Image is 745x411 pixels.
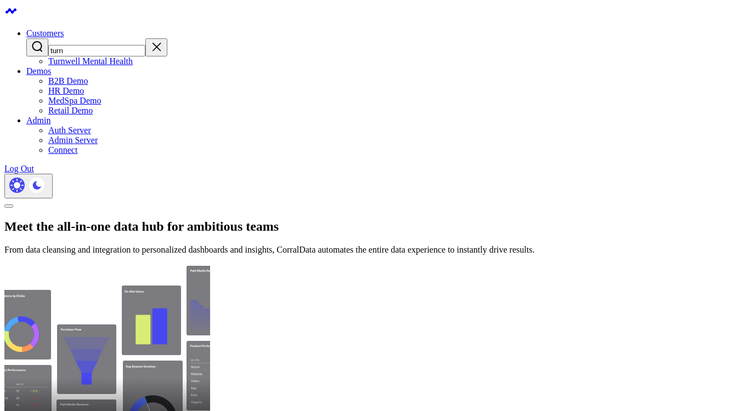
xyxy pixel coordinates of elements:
[48,145,77,155] a: Connect
[4,164,34,173] a: Log Out
[48,76,88,85] a: B2B Demo
[26,116,50,125] a: Admin
[48,135,98,145] a: Admin Server
[26,28,64,38] a: Customers
[48,86,84,95] a: HR Demo
[4,245,741,255] p: From data cleansing and integration to personalized dashboards and insights, CorralData automates...
[48,96,101,105] a: MedSpa Demo
[48,56,133,66] a: Turnwell Mental Health
[26,66,51,76] a: Demos
[48,45,145,56] input: Search customers input
[48,125,91,135] a: Auth Server
[26,38,48,56] button: Search customers button
[145,38,167,56] button: Clear search
[4,219,741,234] h1: Meet the all-in-one data hub for ambitious teams
[48,106,93,115] a: Retail Demo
